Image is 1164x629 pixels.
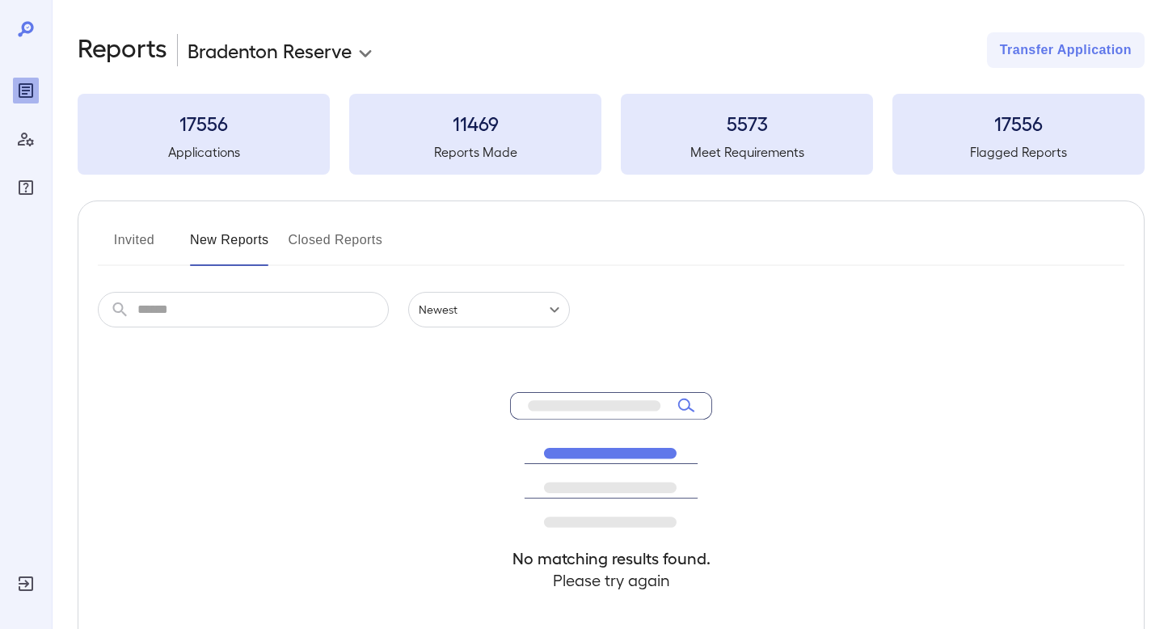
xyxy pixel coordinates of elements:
h3: 5573 [621,110,873,136]
h3: 11469 [349,110,601,136]
h3: 17556 [892,110,1145,136]
div: Log Out [13,571,39,597]
div: Newest [408,292,570,327]
button: Transfer Application [987,32,1145,68]
button: Invited [98,227,171,266]
div: FAQ [13,175,39,201]
div: Manage Users [13,126,39,152]
button: New Reports [190,227,269,266]
summary: 17556Applications11469Reports Made5573Meet Requirements17556Flagged Reports [78,94,1145,175]
h5: Flagged Reports [892,142,1145,162]
p: Bradenton Reserve [188,37,352,63]
div: Reports [13,78,39,103]
h3: 17556 [78,110,330,136]
h4: Please try again [510,569,712,591]
h5: Meet Requirements [621,142,873,162]
h5: Reports Made [349,142,601,162]
button: Closed Reports [289,227,383,266]
h5: Applications [78,142,330,162]
h2: Reports [78,32,167,68]
h4: No matching results found. [510,547,712,569]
